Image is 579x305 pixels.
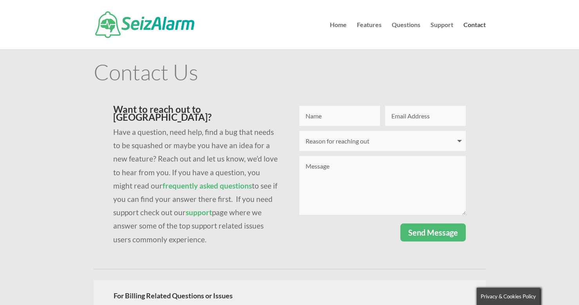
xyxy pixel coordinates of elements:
[431,22,453,49] a: Support
[481,293,536,300] span: Privacy & Cookies Policy
[94,61,486,87] h1: Contact Us
[330,22,347,49] a: Home
[509,274,570,296] iframe: Help widget launcher
[163,181,252,190] a: frequently asked questions
[114,292,466,303] h4: For Billing Related Questions or Issues
[463,22,486,49] a: Contact
[186,208,212,217] a: support
[357,22,382,49] a: Features
[95,11,194,38] img: SeizAlarm
[400,223,466,241] button: Send Message
[113,125,280,246] p: Have a question, need help, find a bug that needs to be squashed or maybe you have an idea for a ...
[392,22,420,49] a: Questions
[113,103,212,123] span: Want to reach out to [GEOGRAPHIC_DATA]?
[299,106,380,126] input: Name
[385,106,466,126] input: Email Address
